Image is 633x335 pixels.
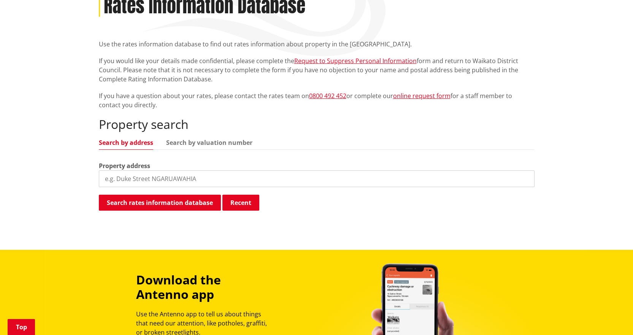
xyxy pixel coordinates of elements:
[99,56,535,84] p: If you would like your details made confidential, please complete the form and return to Waikato ...
[99,140,153,146] a: Search by address
[99,170,535,187] input: e.g. Duke Street NGARUAWAHIA
[166,140,252,146] a: Search by valuation number
[393,92,451,100] a: online request form
[294,57,417,65] a: Request to Suppress Personal Information
[99,40,535,49] p: Use the rates information database to find out rates information about property in the [GEOGRAPHI...
[99,161,150,170] label: Property address
[136,273,274,302] h3: Download the Antenno app
[99,91,535,110] p: If you have a question about your rates, please contact the rates team on or complete our for a s...
[598,303,625,330] iframe: Messenger Launcher
[309,92,346,100] a: 0800 492 452
[222,195,259,211] button: Recent
[8,319,35,335] a: Top
[99,117,535,132] h2: Property search
[99,195,221,211] button: Search rates information database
